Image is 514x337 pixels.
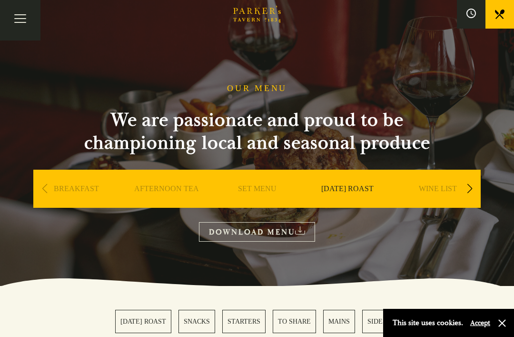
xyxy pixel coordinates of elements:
[323,310,355,333] a: 5 / 6
[273,310,316,333] a: 4 / 6
[463,178,476,199] div: Next slide
[497,318,507,328] button: Close and accept
[362,310,392,333] a: 6 / 6
[115,310,171,333] a: 1 / 6
[124,170,209,236] div: 2 / 9
[470,318,490,327] button: Accept
[134,184,199,222] a: AFTERNOON TEA
[238,184,277,222] a: SET MENU
[33,170,119,236] div: 1 / 9
[199,222,315,242] a: DOWNLOAD MENU
[67,109,447,154] h2: We are passionate and proud to be championing local and seasonal produce
[321,184,374,222] a: [DATE] ROAST
[419,184,457,222] a: WINE LIST
[38,178,51,199] div: Previous slide
[222,310,266,333] a: 3 / 6
[305,170,390,236] div: 4 / 9
[54,184,99,222] a: BREAKFAST
[214,170,300,236] div: 3 / 9
[395,170,481,236] div: 5 / 9
[393,316,463,330] p: This site uses cookies.
[227,83,287,94] h1: OUR MENU
[178,310,215,333] a: 2 / 6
